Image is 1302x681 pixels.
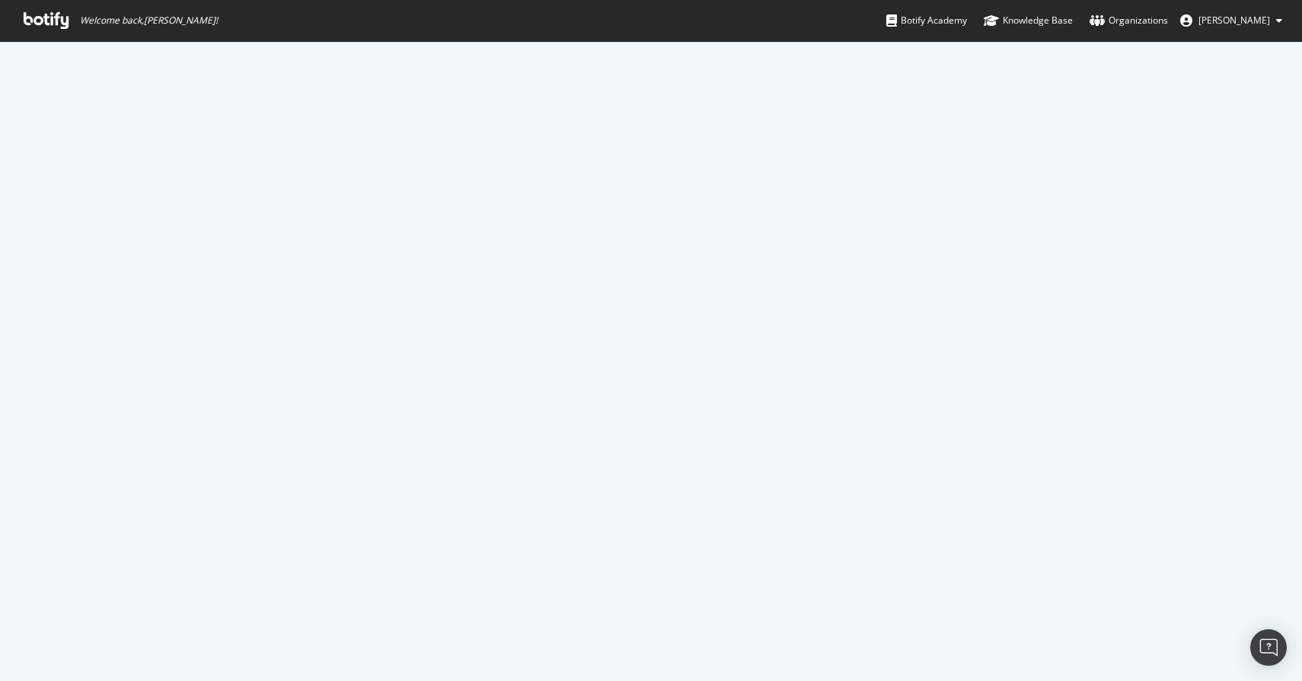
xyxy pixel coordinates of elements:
[1090,13,1168,28] div: Organizations
[596,322,706,377] div: animation
[1250,629,1287,666] div: Open Intercom Messenger
[984,13,1073,28] div: Knowledge Base
[80,14,218,27] span: Welcome back, [PERSON_NAME] !
[886,13,967,28] div: Botify Academy
[1198,14,1270,27] span: Rahul Sahani
[1168,8,1294,33] button: [PERSON_NAME]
